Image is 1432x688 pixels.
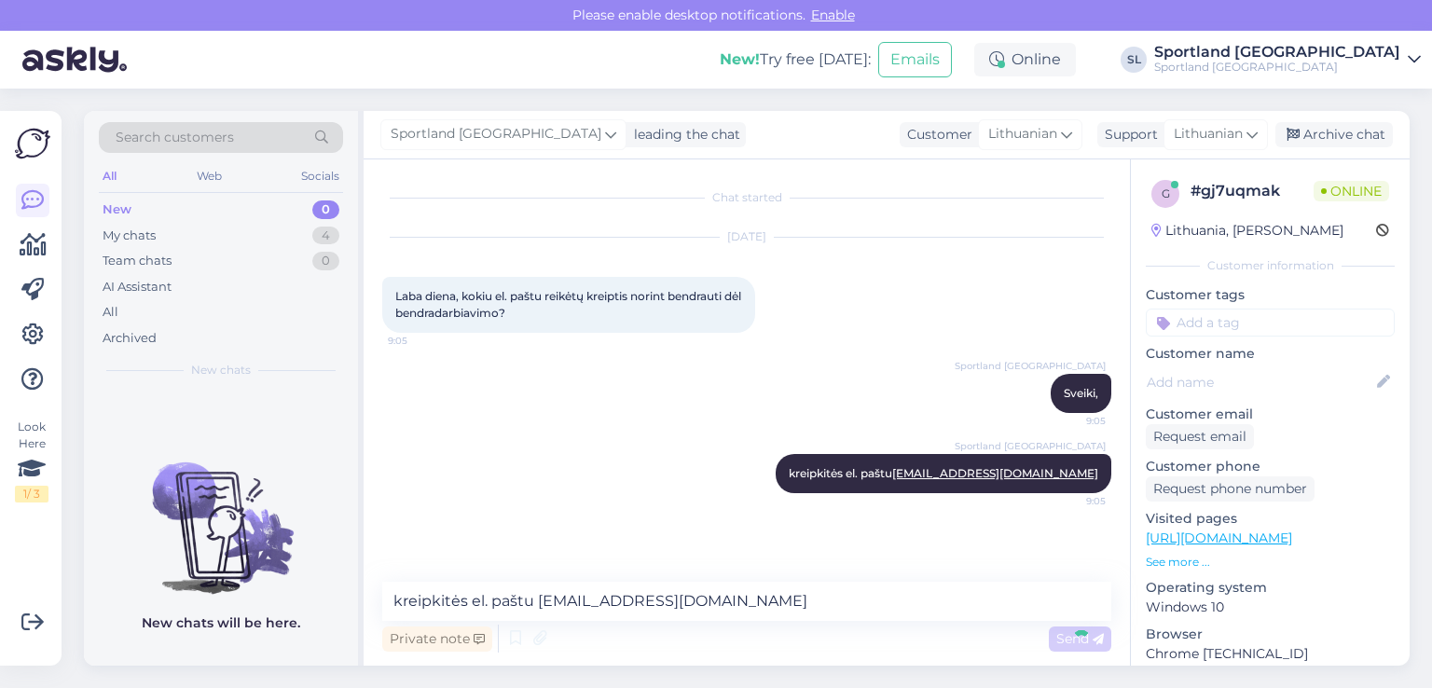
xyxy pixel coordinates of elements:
div: All [103,303,118,322]
p: Browser [1146,625,1395,644]
div: Request email [1146,424,1254,449]
div: Customer [900,125,972,144]
span: g [1162,186,1170,200]
p: New chats will be here. [142,613,300,633]
span: Laba diena, kokiu el. paštu reikėtų kreiptis norint bendrauti dėl bendradarbiavimo? [395,289,744,320]
div: Look Here [15,419,48,502]
div: SL [1121,47,1147,73]
div: leading the chat [626,125,740,144]
div: Socials [297,164,343,188]
p: Customer name [1146,344,1395,364]
img: No chats [84,429,358,597]
div: Web [193,164,226,188]
div: New [103,200,131,219]
div: All [99,164,120,188]
div: Team chats [103,252,172,270]
span: Sportland [GEOGRAPHIC_DATA] [955,439,1106,453]
input: Add a tag [1146,309,1395,337]
div: 1 / 3 [15,486,48,502]
a: [EMAIL_ADDRESS][DOMAIN_NAME] [892,466,1098,480]
div: 0 [312,252,339,270]
span: Lithuanian [1174,124,1243,144]
span: Lithuanian [988,124,1057,144]
input: Add name [1147,372,1373,392]
p: Customer phone [1146,457,1395,476]
span: 9:05 [1036,494,1106,508]
span: New chats [191,362,251,378]
div: My chats [103,227,156,245]
div: [DATE] [382,228,1111,245]
div: Archive chat [1275,122,1393,147]
span: Enable [805,7,861,23]
p: Operating system [1146,578,1395,598]
div: AI Assistant [103,278,172,296]
span: Online [1314,181,1389,201]
div: # gj7uqmak [1191,180,1314,202]
div: Try free [DATE]: [720,48,871,71]
div: Support [1097,125,1158,144]
span: 9:05 [388,334,458,348]
a: [URL][DOMAIN_NAME] [1146,530,1292,546]
p: Customer email [1146,405,1395,424]
span: Sportland [GEOGRAPHIC_DATA] [391,124,601,144]
b: New! [720,50,760,68]
div: Request phone number [1146,476,1315,502]
div: Lithuania, [PERSON_NAME] [1151,221,1343,241]
div: Archived [103,329,157,348]
div: Sportland [GEOGRAPHIC_DATA] [1154,60,1400,75]
p: Windows 10 [1146,598,1395,617]
div: Online [974,43,1076,76]
span: Search customers [116,128,234,147]
div: 4 [312,227,339,245]
span: kreipkitės el. paštu [789,466,1098,480]
button: Emails [878,42,952,77]
span: Sveiki, [1064,386,1098,400]
div: 0 [312,200,339,219]
p: Customer tags [1146,285,1395,305]
span: Sportland [GEOGRAPHIC_DATA] [955,359,1106,373]
p: See more ... [1146,554,1395,571]
p: Chrome [TECHNICAL_ID] [1146,644,1395,664]
span: 9:05 [1036,414,1106,428]
div: Customer information [1146,257,1395,274]
div: Chat started [382,189,1111,206]
div: Sportland [GEOGRAPHIC_DATA] [1154,45,1400,60]
img: Askly Logo [15,126,50,161]
p: Visited pages [1146,509,1395,529]
a: Sportland [GEOGRAPHIC_DATA]Sportland [GEOGRAPHIC_DATA] [1154,45,1421,75]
